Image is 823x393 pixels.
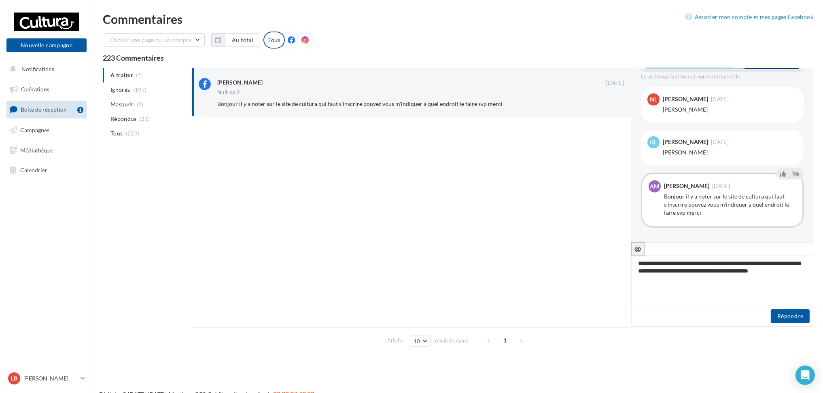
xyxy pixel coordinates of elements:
span: AM [650,182,660,190]
i: @ [635,245,642,252]
span: Médiathèque [20,146,53,153]
div: [PERSON_NAME] [663,139,708,145]
a: Opérations [5,81,88,98]
a: Campagnes [5,122,88,139]
span: [DATE] [711,97,729,102]
button: Nouvelle campagne [6,38,87,52]
div: [PERSON_NAME] [663,106,797,114]
div: [PERSON_NAME] [663,148,797,156]
span: [DATE] [606,80,624,87]
span: Répondus [110,115,137,123]
span: Calendrier [20,167,47,173]
span: LB [11,374,17,382]
button: @ [631,242,645,256]
span: (197) [133,87,147,93]
span: [DATE] [712,184,730,189]
span: Campagnes [20,127,49,133]
span: [DATE] [711,139,729,145]
span: (4) [137,101,144,108]
a: Boîte de réception1 [5,101,88,118]
a: Calendrier [5,162,88,179]
p: [PERSON_NAME] [23,374,77,382]
span: Masqués [110,100,134,108]
span: (223) [126,130,140,137]
span: résultats/page [435,337,469,344]
div: [PERSON_NAME] [663,96,708,102]
div: [PERSON_NAME] [217,78,263,87]
span: Ignorés [110,86,130,94]
span: Tous [110,129,123,137]
div: 223 Commentaires [103,54,813,61]
div: Bonjour il y a noter sur le site de cultura qui faut s'inscrire pouvez vous m'indiquer à quel end... [664,192,796,217]
div: Commentaires [103,13,813,25]
div: [PERSON_NAME] [664,183,709,189]
span: Choisir une page ou un compte [110,36,191,43]
span: Notifications [21,65,54,72]
span: Afficher [387,337,405,344]
button: Notifications [5,61,85,78]
span: Gl [650,138,657,146]
button: Répondre [771,309,810,323]
div: Open Intercom Messenger [795,366,815,385]
span: NL [650,95,657,104]
span: 1 [498,334,511,347]
button: Au total [225,33,260,47]
a: LB [PERSON_NAME] [6,371,87,386]
button: Au total [211,33,260,47]
span: (21) [140,116,150,122]
button: 10 [410,336,431,347]
span: Opérations [21,86,49,93]
div: 1 [77,107,83,113]
a: Associer mon compte et mes pages Facebook [685,12,813,22]
span: Boîte de réception [21,106,67,113]
a: Médiathèque [5,142,88,159]
span: 10 [414,338,420,344]
div: La prévisualisation est non-contractuelle [641,70,804,80]
span: Bonjour il y a noter sur le site de cultura qui faut s'inscrire pouvez vous m'indiquer à quel end... [217,100,503,107]
button: Choisir une page ou un compte [103,33,205,47]
div: Tous [263,32,285,49]
div: Nuit op 2 [217,90,240,95]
